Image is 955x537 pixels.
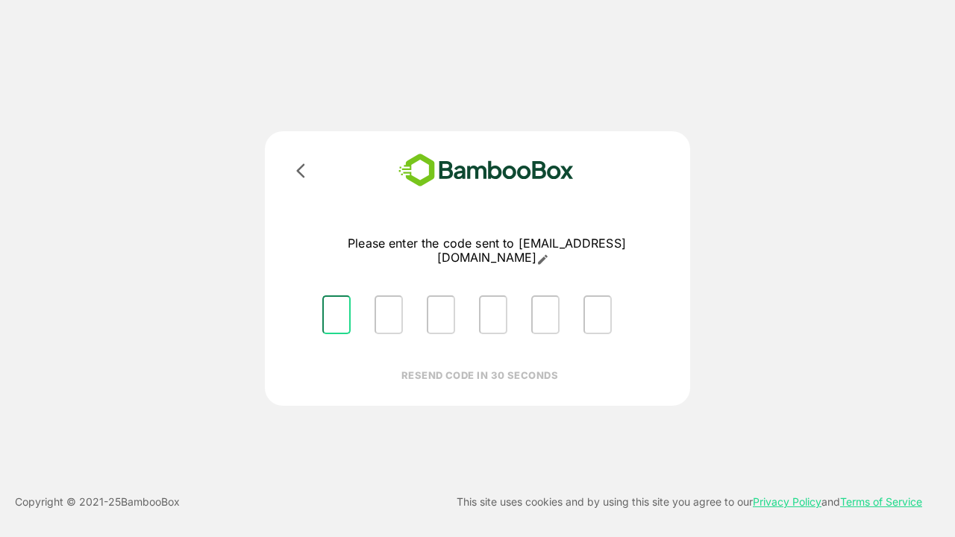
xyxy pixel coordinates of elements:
p: Please enter the code sent to [EMAIL_ADDRESS][DOMAIN_NAME] [310,236,663,266]
input: Please enter OTP character 6 [583,295,612,334]
input: Please enter OTP character 5 [531,295,560,334]
input: Please enter OTP character 4 [479,295,507,334]
a: Privacy Policy [753,495,821,508]
input: Please enter OTP character 3 [427,295,455,334]
p: Copyright © 2021- 25 BambooBox [15,493,180,511]
input: Please enter OTP character 1 [322,295,351,334]
img: bamboobox [377,149,595,192]
input: Please enter OTP character 2 [375,295,403,334]
a: Terms of Service [840,495,922,508]
p: This site uses cookies and by using this site you agree to our and [457,493,922,511]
